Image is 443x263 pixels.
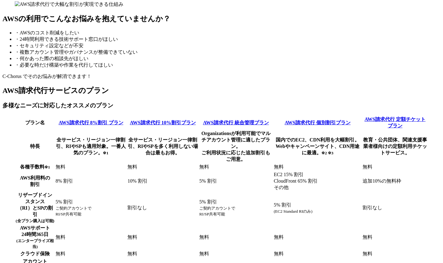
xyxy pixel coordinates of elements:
td: 無料 [362,225,428,250]
small: ※1 [103,151,108,155]
td: 5% 割引 [199,171,273,191]
div: 5% 割引 [274,202,362,208]
div: 5% 割引 [56,199,126,205]
td: 無料 [362,250,428,257]
span: プラン [336,120,351,125]
span: 定額チケット [396,117,426,122]
td: 無料 [274,164,362,171]
td: 8% 割引 [55,171,126,191]
div: 5% 割引 [199,199,272,205]
th: プラン名 [15,116,55,130]
li: ・複数アカウント管理やガバナンスが整備できていない [15,49,441,56]
td: 割引なし [127,192,198,224]
span: AWS請求代行 [203,120,233,125]
h2: AWS請求代行サービスのプラン [2,86,441,95]
span: プラン [254,120,269,125]
td: 10% 割引 [127,171,198,191]
span: プラン [109,120,123,125]
td: 無料 [362,164,428,171]
th: リザーブドインスタンス （RI）とSPの割引 [15,192,55,224]
td: 無料 [199,250,273,257]
a: AWS請求代行 定額チケットプラン [364,117,426,128]
span: 8 [90,120,93,125]
td: 無料 [127,164,198,171]
span: 追加割引もご用意。 [226,150,270,162]
span: 統合管理 [235,120,254,125]
li: ・必要な時だけ構築や作業を代行してほしい [15,62,441,68]
li: ・セキュリティ設定などが不安 [15,43,441,49]
td: 無料 [55,225,126,250]
a: AWS請求代行 個別割引プラン [285,120,351,125]
small: ご契約アカウントで RI/SP共有可能 [56,206,91,216]
li: ・AWSのコスト削減をしたい [15,30,441,36]
span: AWS請求代行 [130,120,160,125]
th: AWS利用料の 割引 [15,171,55,191]
span: ご利用状況に応じた [201,150,270,162]
td: 無料 [274,225,362,250]
th: 各種手数料 [15,164,55,171]
th: AWSサポート 24時間365日 [15,225,55,250]
small: (EC2 Standard RIのみ) [274,209,313,214]
span: AWS請求代行 [364,117,395,122]
h3: 多様なニーズに対応したオススメのプラン [2,102,441,110]
td: 無料 [199,225,273,250]
th: クラウド保険 [15,250,55,257]
td: 無料 [199,164,273,171]
span: 個別割引 [316,120,336,125]
span: プラン [388,123,402,128]
small: ご契約アカウントで RI/SP共有可能 [199,206,235,216]
td: 無料 [55,250,126,257]
th: Organizationsが利用可能でマルチアカウント管理に適したプラン。 [199,130,273,163]
td: 無料 [127,225,198,250]
small: (全プラン購入は可能) [16,219,54,223]
th: 特長 [15,130,55,163]
small: ※1 [45,165,50,169]
img: AWS請求代行で大幅な割引が実現できる仕組み [15,1,123,8]
span: 10 [161,120,166,125]
li: ・24時間利用できる技術サポート窓口がほしい [15,36,441,43]
td: 無料 [127,250,198,257]
span: %割引 [161,120,181,125]
h2: AWSの利用でこんなお悩みを抱えていませんか？ [2,14,441,24]
span: %割引 [90,120,107,125]
th: 国内でのEC2、CDN利用を大幅割引。Webやキャンペーンサイト、CDN用途に最適。 [274,130,362,163]
td: EC2 15% 割引 CloudFront 65% 割引 その他 [274,171,362,191]
li: ・何かあった際の相談先がほしい [15,56,441,62]
p: C-Chorus でそのお悩みが解消できます！ [2,73,441,80]
span: プラン [181,120,196,125]
small: (エンタープライズ相当) [16,238,53,249]
td: 追加10%の無料枠 [362,171,428,191]
td: 無料 [274,250,362,257]
span: AWS請求代行 [59,120,89,125]
a: AWS請求代行 10%割引プラン [130,120,196,125]
small: ※2 ※3 [321,151,333,155]
td: 無料 [55,164,126,171]
td: 割引なし [362,192,428,224]
th: 全サービス・リージョン一律割引、RIやSPも適用対象。一番人気のプラン。 [55,130,126,163]
th: 教育・公共団体、関連支援事業者様向けの定額利用チケットサービス。 [362,130,428,163]
span: AWS請求代行 [285,120,315,125]
a: AWS請求代行 統合管理プラン [203,120,269,125]
a: AWS請求代行 8%割引 プラン [59,120,123,125]
th: 全サービス・リージョン一律割引、RIやSPを多く利用しない場合は最もお得。 [127,130,198,163]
